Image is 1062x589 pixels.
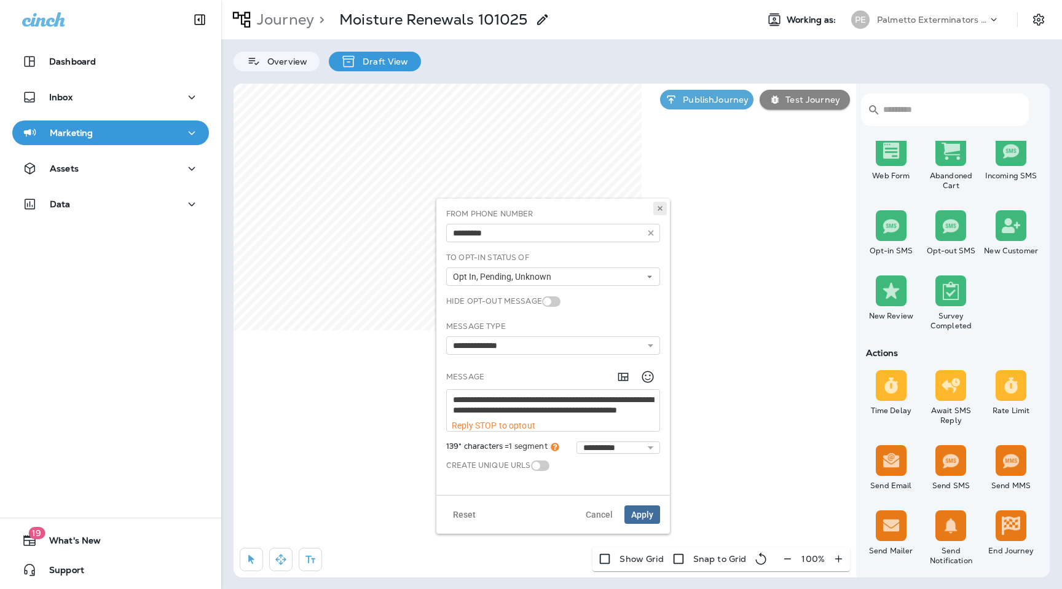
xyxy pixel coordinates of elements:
[50,199,71,209] p: Data
[446,267,660,286] button: Opt In, Pending, Unknown
[924,171,979,191] div: Abandoned Cart
[12,528,209,553] button: 19What's New
[446,461,531,470] label: Create Unique URLs
[12,156,209,181] button: Assets
[660,90,753,109] button: PublishJourney
[339,10,527,29] p: Moisture Renewals 101025
[983,406,1039,416] div: Rate Limit
[49,92,73,102] p: Inbox
[446,209,533,219] label: From Phone Number
[446,322,506,331] label: Message Type
[261,57,307,66] p: Overview
[863,546,919,556] div: Send Mailer
[760,90,850,109] button: Test Journey
[983,546,1039,556] div: End Journey
[579,505,619,524] button: Cancel
[446,253,529,263] label: To Opt-In Status Of
[924,311,979,331] div: Survey Completed
[446,296,542,306] label: Hide Opt-Out Message
[863,171,919,181] div: Web Form
[446,441,559,454] span: 139* characters =
[631,510,653,519] span: Apply
[983,481,1039,491] div: Send MMS
[861,348,1041,358] div: Actions
[314,10,324,29] p: >
[801,554,825,564] p: 100 %
[635,365,660,389] button: Select an emoji
[611,365,635,389] button: Add in a premade template
[863,246,919,256] div: Opt-in SMS
[453,510,476,519] span: Reset
[28,527,45,539] span: 19
[924,546,979,566] div: Send Notification
[983,171,1039,181] div: Incoming SMS
[924,406,979,425] div: Await SMS Reply
[863,311,919,321] div: New Review
[446,372,484,382] label: Message
[50,128,93,138] p: Marketing
[586,510,613,519] span: Cancel
[12,49,209,74] button: Dashboard
[12,558,209,582] button: Support
[49,57,96,66] p: Dashboard
[863,481,919,491] div: Send Email
[356,57,408,66] p: Draft View
[50,164,79,173] p: Assets
[877,15,988,25] p: Palmetto Exterminators LLC
[624,505,660,524] button: Apply
[787,15,839,25] span: Working as:
[1028,9,1050,31] button: Settings
[12,85,209,109] button: Inbox
[183,7,217,32] button: Collapse Sidebar
[452,421,535,430] span: Reply STOP to optout
[37,565,84,580] span: Support
[863,406,919,416] div: Time Delay
[924,246,979,256] div: Opt-out SMS
[12,192,209,216] button: Data
[851,10,870,29] div: PE
[983,246,1039,256] div: New Customer
[509,441,547,451] span: 1 segment
[619,554,663,564] p: Show Grid
[446,505,482,524] button: Reset
[12,121,209,145] button: Marketing
[678,95,749,105] p: Publish Journey
[37,536,101,550] span: What's New
[693,554,747,564] p: Snap to Grid
[252,10,314,29] p: Journey
[781,95,840,105] p: Test Journey
[453,272,556,282] span: Opt In, Pending, Unknown
[924,481,979,491] div: Send SMS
